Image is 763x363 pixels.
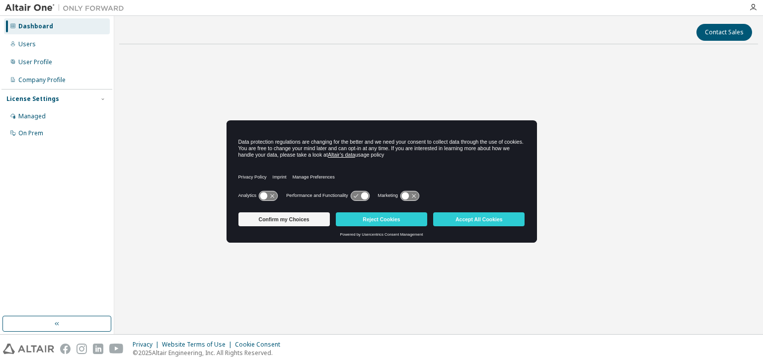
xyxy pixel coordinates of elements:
[3,344,54,354] img: altair_logo.svg
[18,129,43,137] div: On Prem
[93,344,103,354] img: linkedin.svg
[18,76,66,84] div: Company Profile
[18,40,36,48] div: Users
[60,344,71,354] img: facebook.svg
[76,344,87,354] img: instagram.svg
[109,344,124,354] img: youtube.svg
[133,341,162,349] div: Privacy
[5,3,129,13] img: Altair One
[133,349,286,357] p: © 2025 Altair Engineering, Inc. All Rights Reserved.
[6,95,59,103] div: License Settings
[235,341,286,349] div: Cookie Consent
[18,22,53,30] div: Dashboard
[18,58,52,66] div: User Profile
[162,341,235,349] div: Website Terms of Use
[696,24,752,41] button: Contact Sales
[18,112,46,120] div: Managed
